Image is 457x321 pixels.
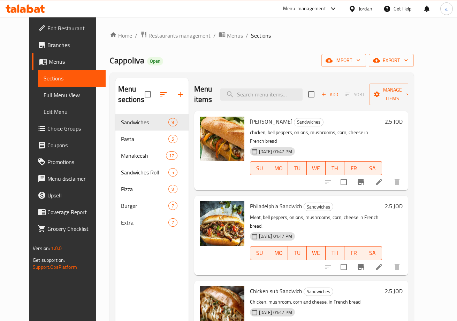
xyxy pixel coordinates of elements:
p: chicken, bell peppers, onions, mushrooms, corn, cheese in French bread [250,128,382,146]
span: SA [366,248,379,258]
button: export [369,54,414,67]
div: Menu-management [283,5,326,13]
span: TH [328,163,342,173]
span: Menu disclaimer [47,174,100,183]
button: WE [307,161,326,175]
span: Select all sections [140,87,155,102]
div: Open [147,57,163,65]
span: Sandwiches Roll [121,168,169,177]
span: WE [310,163,323,173]
span: Extra [121,218,169,227]
span: 9 [169,186,177,193]
div: Manakeesh17 [115,147,189,164]
span: Full Menu View [44,91,100,99]
button: Add [319,89,341,100]
span: Sandwiches [304,288,333,296]
a: Coverage Report [32,204,106,220]
span: Upsell [47,191,100,199]
span: SU [253,163,266,173]
span: Edit Restaurant [47,24,100,32]
span: Edit Menu [44,108,100,116]
h6: 2.5 JOD [385,117,403,126]
div: Sandwiches [294,118,323,126]
a: Upsell [32,187,106,204]
span: 7 [169,203,177,209]
button: import [321,54,366,67]
li: / [246,31,248,40]
span: SA [366,163,379,173]
span: Coverage Report [47,208,100,216]
a: Support.OpsPlatform [33,263,77,272]
span: MO [272,248,285,258]
button: MO [269,246,288,260]
nav: Menu sections [115,111,189,234]
span: Chicken sub Sandwich [250,286,302,296]
div: Pasta5 [115,131,189,147]
div: Pizza [121,185,169,193]
span: Sandwiches [121,118,169,126]
button: SU [250,246,269,260]
span: Select section first [341,89,369,100]
div: items [168,135,177,143]
button: Manage items [369,84,416,105]
span: Coupons [47,141,100,149]
button: delete [389,259,405,275]
li: / [135,31,137,40]
span: Manage items [375,86,410,103]
span: Get support on: [33,256,65,265]
span: Sandwiches [304,203,333,211]
p: Chicken, mushroom, corn and cheese, in French bread [250,298,382,306]
button: delete [389,174,405,190]
button: FR [344,161,363,175]
button: FR [344,246,363,260]
span: 9 [169,119,177,126]
a: Restaurants management [140,31,211,40]
div: items [168,168,177,177]
li: / [213,31,216,40]
span: WE [310,248,323,258]
span: Menus [227,31,243,40]
span: Version: [33,244,50,253]
span: Select section [304,87,319,102]
span: FR [347,163,360,173]
span: TU [291,163,304,173]
span: 7 [169,219,177,226]
h2: Menu sections [118,84,145,105]
a: Coupons [32,137,106,154]
span: Select to update [336,260,351,274]
span: Branches [47,41,100,49]
span: 5 [169,136,177,142]
span: 5 [169,169,177,176]
p: Meat, bell peppers, onions, mushrooms, corn, cheese in French bread. [250,213,382,230]
span: Sandwiches [294,118,323,126]
span: 1.0.0 [51,244,62,253]
button: Branch-specific-item [352,174,369,190]
a: Edit Menu [38,103,106,120]
a: Grocery Checklist [32,220,106,237]
span: [DATE] 01:47 PM [256,233,295,240]
nav: breadcrumb [110,31,414,40]
a: Promotions [32,154,106,170]
a: Edit menu item [375,178,383,186]
span: Restaurants management [148,31,211,40]
div: Jordan [359,5,372,13]
a: Menus [219,31,243,40]
span: export [374,56,408,65]
div: Sandwiches9 [115,114,189,131]
div: Burger [121,202,169,210]
h2: Menu items [194,84,212,105]
button: SA [363,246,382,260]
input: search [220,88,303,101]
button: Branch-specific-item [352,259,369,275]
span: Sections [251,31,271,40]
div: items [168,218,177,227]
span: Philadelphia Sandwich [250,201,302,211]
span: import [327,56,360,65]
button: TU [288,161,307,175]
span: Sort sections [155,86,172,103]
